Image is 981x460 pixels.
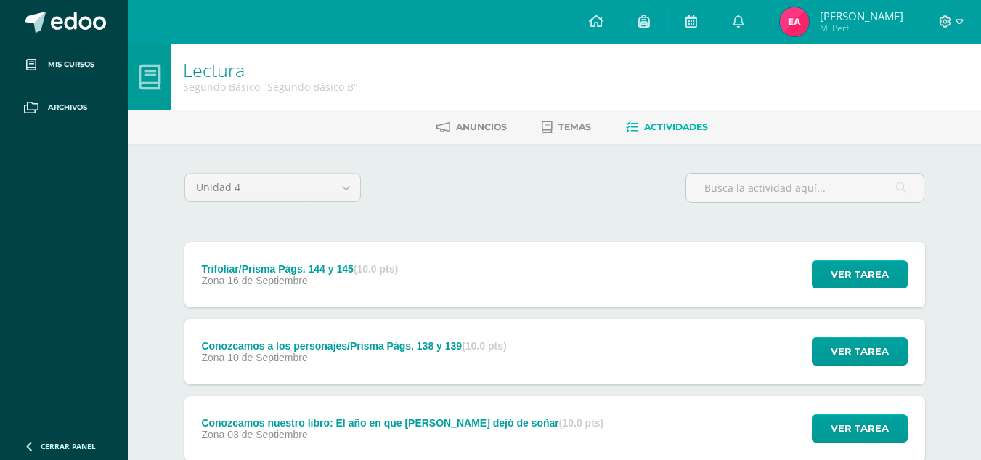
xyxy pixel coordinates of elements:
[12,44,116,86] a: Mis cursos
[196,174,322,201] span: Unidad 4
[812,260,908,288] button: Ver tarea
[456,121,507,132] span: Anuncios
[201,263,398,275] div: Trifoliar/Prisma Págs. 144 y 145
[227,352,308,363] span: 10 de Septiembre
[41,441,96,451] span: Cerrar panel
[436,116,507,139] a: Anuncios
[183,80,358,94] div: Segundo Básico 'Segundo Básico B'
[227,275,308,286] span: 16 de Septiembre
[462,340,506,352] strong: (10.0 pts)
[820,22,903,34] span: Mi Perfil
[48,59,94,70] span: Mis cursos
[542,116,591,139] a: Temas
[558,121,591,132] span: Temas
[183,57,245,82] a: Lectura
[831,338,889,365] span: Ver tarea
[185,174,360,201] a: Unidad 4
[183,60,358,80] h1: Lectura
[559,417,603,429] strong: (10.0 pts)
[686,174,924,202] input: Busca la actividad aquí...
[48,102,87,113] span: Archivos
[201,352,224,363] span: Zona
[812,337,908,366] button: Ver tarea
[354,263,398,275] strong: (10.0 pts)
[831,261,889,288] span: Ver tarea
[201,275,224,286] span: Zona
[201,340,506,352] div: Conozcamos a los personajes/Prisma Págs. 138 y 139
[227,429,308,440] span: 03 de Septiembre
[644,121,708,132] span: Actividades
[201,417,603,429] div: Conozcamos nuestro libro: El año en que [PERSON_NAME] dejó de soñar
[780,7,809,36] img: 1ba90ec49d531363c84e6ac299fcfeea.png
[201,429,224,440] span: Zona
[12,86,116,129] a: Archivos
[626,116,708,139] a: Actividades
[820,9,903,23] span: [PERSON_NAME]
[812,414,908,443] button: Ver tarea
[831,415,889,442] span: Ver tarea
